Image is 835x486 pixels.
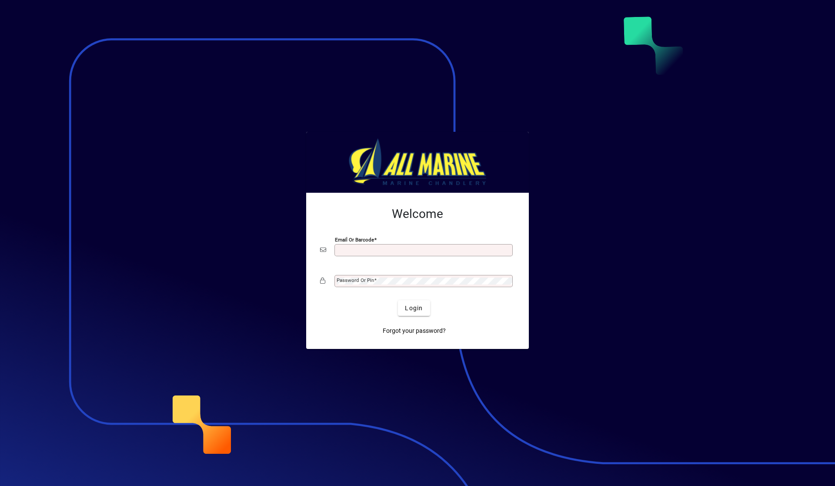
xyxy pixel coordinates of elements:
[398,300,430,316] button: Login
[335,237,374,243] mat-label: Email or Barcode
[320,207,515,221] h2: Welcome
[337,277,374,283] mat-label: Password or Pin
[405,304,423,313] span: Login
[379,323,449,339] a: Forgot your password?
[383,326,446,335] span: Forgot your password?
